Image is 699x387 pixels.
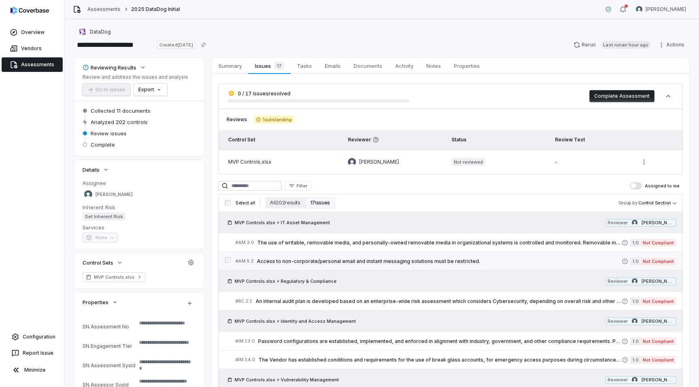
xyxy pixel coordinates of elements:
[608,220,628,226] span: Reviewer
[238,90,290,97] span: 0 / 17 issues resolved
[235,233,676,252] a: #AM.3.0The use of writable, removable media, and personally-owned removable media in organization...
[131,6,180,13] span: 2025 DataDog Initial
[235,252,676,270] a: #AM.5.2Access to non-corporate/personal email and instant messaging solutions must be restricted....
[11,6,49,15] img: logo-D7KZi-bG.svg
[225,200,231,206] input: Select all
[83,224,196,231] dt: Services
[91,107,150,114] span: Collected 11 documents
[631,3,691,15] button: Sayantan Bhattacherjee avatar[PERSON_NAME]
[294,61,315,71] span: Tasks
[157,41,195,49] span: Created [DATE]
[630,337,640,345] span: 1.0
[80,295,121,309] button: Properties
[257,240,622,246] span: The use of writable, removable media, and personally-owned removable media in organizational syst...
[235,240,254,246] span: # AM.3.0
[196,38,211,52] button: Copy link
[257,258,622,265] span: Access to non-corporate/personal email and instant messaging solutions must be restricted.
[91,130,127,137] span: Review issues
[235,200,255,206] span: Select all
[632,318,638,324] img: Tomo Majima avatar
[630,183,642,189] button: Assigned to me
[3,362,61,378] button: Minimize
[322,61,344,71] span: Emails
[642,220,674,226] span: [PERSON_NAME]
[630,239,640,247] span: 1.0
[83,74,188,80] p: Review and address the issues and analysis
[80,60,148,75] button: Reviewing Results
[83,179,196,187] dt: Assignee
[636,6,642,13] img: Sayantan Bhattacherjee avatar
[640,356,676,364] span: Not Compliant
[630,257,640,265] span: 1.0
[630,356,640,364] span: 1.0
[84,190,92,198] img: Sayantan Bhattacherjee avatar
[630,183,680,189] label: Assigned to me
[83,212,125,221] span: Set Inherent Risk
[3,346,61,360] button: Report Issue
[80,255,125,270] button: Control Sets
[630,297,640,305] span: 1.0
[76,25,113,39] button: https://datadoghq.com/DataDog
[297,183,307,189] span: Filter
[83,64,136,71] div: Reviewing Results
[642,318,674,324] span: [PERSON_NAME]
[83,362,136,368] div: SN Assessment SysId
[235,292,676,310] a: #RC.2.1An internal audit plan is developed based on an enterprise-wide risk assessment which cons...
[2,57,63,72] a: Assessments
[608,278,628,284] span: Reviewer
[94,274,134,280] span: MVP Controls.xlsx
[235,219,330,226] span: MVP Controls.xlsx > IT Asset Management
[228,137,255,143] span: Control Set
[133,84,167,96] button: Export
[608,377,628,383] span: Reviewer
[350,61,386,71] span: Documents
[215,61,245,71] span: Summary
[235,258,254,264] span: # AM.5.2
[589,90,655,102] button: Complete Assessment
[235,376,339,383] span: MVP Controls.xlsx > Vulnerability Management
[392,61,417,71] span: Activity
[642,377,674,383] span: [PERSON_NAME]
[228,159,338,165] div: MVP Controls.xlsx
[227,116,247,123] span: Reviews
[235,338,255,344] span: # IM.13.0
[3,330,61,344] a: Configuration
[258,338,622,345] span: Password configurations are established, implemented, and enforced in alignment with industry, go...
[91,118,148,126] span: Analyzed 202 controls
[555,159,628,165] div: -
[235,298,252,304] span: # RC.2.1
[90,29,111,35] span: DataDog
[274,62,284,70] span: 17
[83,166,100,173] span: Details
[235,357,255,363] span: # IM.14.0
[601,41,651,49] span: Last run an hour ago
[235,332,676,350] a: #IM.13.0Password configurations are established, implemented, and enforced in alignment with indu...
[632,220,638,225] img: Tomo Majima avatar
[83,343,136,349] div: SN Engagement Tier
[632,377,638,383] img: Tomo Majima avatar
[451,137,466,143] span: Status
[2,41,63,56] a: Vendors
[640,239,676,247] span: Not Compliant
[640,337,676,345] span: Not Compliant
[632,278,638,284] img: Tomo Majima avatar
[285,181,311,191] button: Filter
[348,158,356,166] img: Tomo Majima avatar
[555,137,585,143] span: Review Text
[83,272,146,282] a: MVP Controls.xlsx
[359,159,399,165] span: [PERSON_NAME]
[619,200,638,206] span: Group by
[569,39,656,51] button: RerunLast runan hour ago
[451,61,483,71] span: Properties
[80,162,112,177] button: Details
[252,60,287,72] span: Issues
[2,25,63,40] a: Overview
[305,197,335,208] button: 17 issues
[83,204,196,211] dt: Inherent Risk
[95,191,133,198] span: [PERSON_NAME]
[451,158,485,166] span: Not reviewed
[87,6,121,13] a: Assessments
[235,351,676,369] a: #IM.14.0The Vendor has established conditions and requirements for the use of break glass account...
[348,137,442,143] span: Reviewer
[646,6,686,13] span: [PERSON_NAME]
